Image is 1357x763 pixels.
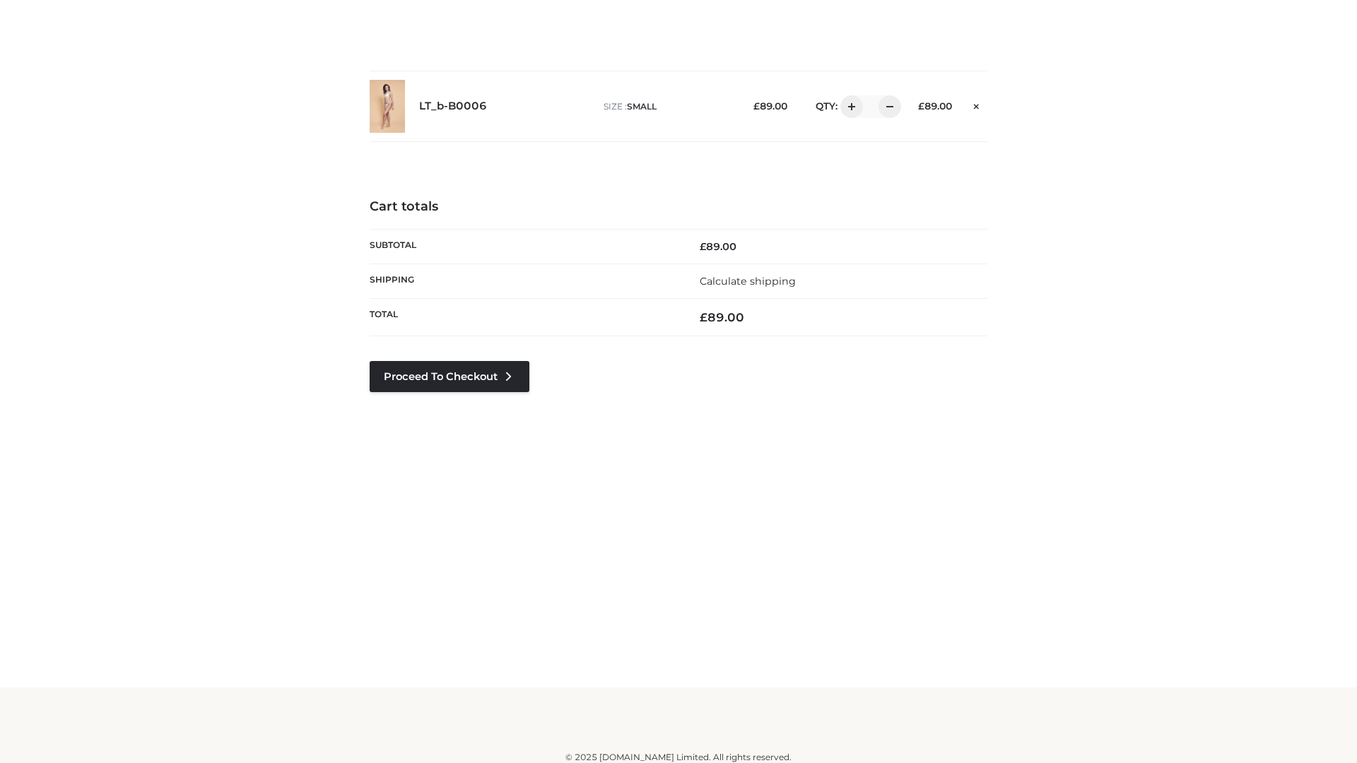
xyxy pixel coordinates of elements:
span: £ [700,310,707,324]
span: SMALL [627,101,657,112]
th: Subtotal [370,229,678,264]
a: Remove this item [966,95,987,114]
bdi: 89.00 [753,100,787,112]
a: Proceed to Checkout [370,361,529,392]
a: LT_b-B0006 [419,100,487,113]
bdi: 89.00 [700,240,736,253]
span: £ [753,100,760,112]
bdi: 89.00 [700,310,744,324]
bdi: 89.00 [918,100,952,112]
span: £ [918,100,924,112]
p: size : [604,100,732,113]
a: Calculate shipping [700,275,796,288]
span: £ [700,240,706,253]
div: QTY: [801,95,896,118]
th: Shipping [370,264,678,298]
th: Total [370,299,678,336]
h4: Cart totals [370,199,987,215]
